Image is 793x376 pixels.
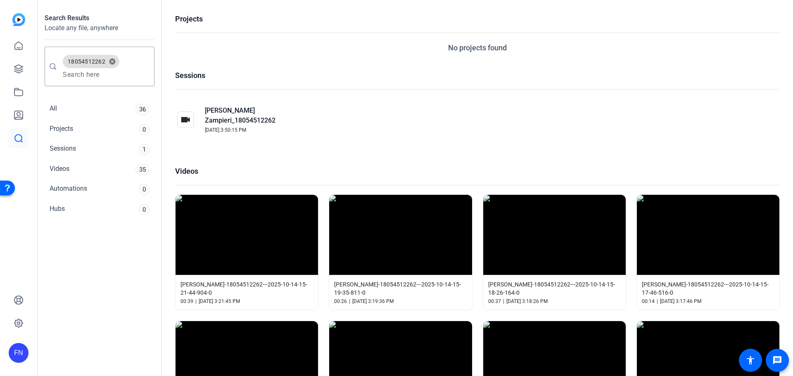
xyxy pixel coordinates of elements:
div: FN [9,343,28,363]
div: Projects [50,124,73,136]
h1: Projects [175,13,780,24]
h2: Locate any file, anywhere [45,23,154,33]
span: [DATE] 3:50:15 PM [205,126,246,134]
img: blue-gradient.svg [12,13,25,26]
span: 00:14 [642,298,655,305]
span: [PERSON_NAME]-18054512262---2025-10-14-15-18-26-164-0 [488,280,621,297]
div: 0 [139,204,150,216]
h1: Search Results [45,13,154,23]
span: [PERSON_NAME]-18054512262---2025-10-14-15-19-35-811-0 [334,280,467,297]
mat-icon: message [772,355,782,365]
span: | [503,298,504,305]
span: [DATE] 3:18:26 PM [506,298,548,305]
span: 00:26 [334,298,347,305]
div: Sessions [50,144,76,156]
mat-icon: accessibility [746,355,755,365]
input: Search here [63,70,148,80]
span: No projects found [448,42,507,53]
button: remove 18054512262 [105,58,119,65]
div: 36 [135,104,150,116]
span: | [349,298,350,305]
span: 00:37 [488,298,501,305]
span: [DATE] 3:17:46 PM [660,298,701,305]
span: [PERSON_NAME]-18054512262---2025-10-14-15-21-44-904-0 [180,280,313,297]
span: [PERSON_NAME] Zampieri_18054512262 [205,106,311,125]
h1: Videos [175,166,780,177]
div: 0 [139,124,150,136]
span: | [657,298,658,305]
div: 1 [139,144,150,156]
div: All [50,104,57,116]
span: 00:39 [180,298,193,305]
div: Automations [50,184,87,196]
span: [PERSON_NAME]-18054512262---2025-10-14-15-17-46-516-0 [642,280,774,297]
div: Videos [50,164,69,176]
div: 0 [139,184,150,196]
div: 35 [135,164,150,176]
span: [DATE] 3:21:45 PM [199,298,240,305]
mat-chip-grid: Enter search query [63,53,148,80]
h1: Sessions [175,70,780,81]
span: [DATE] 3:19:36 PM [352,298,394,305]
div: Hubs [50,204,65,216]
span: 18054512262 [68,57,105,66]
span: | [195,298,197,305]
